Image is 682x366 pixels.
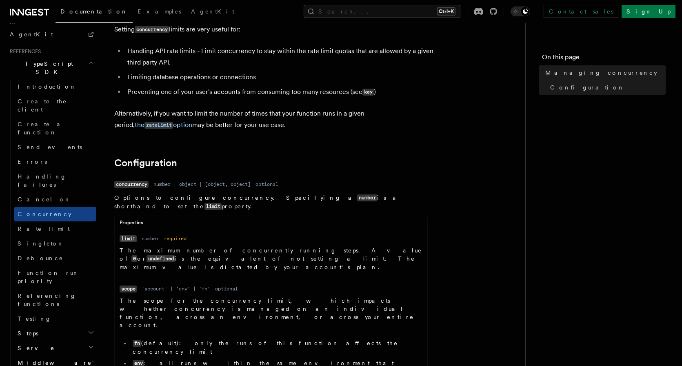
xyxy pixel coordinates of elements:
[191,8,234,15] span: AgentKit
[56,2,133,23] a: Documentation
[114,194,428,211] p: Options to configure concurrency. Specifying a is a shorthand to set the property.
[142,235,159,242] dd: number
[18,144,82,150] span: Send events
[7,27,96,42] a: AgentKit
[7,60,88,76] span: TypeScript SDK
[131,255,137,262] code: 0
[142,286,210,292] dd: 'account' | 'env' | 'fn'
[135,121,192,129] a: therateLimitoption
[153,181,251,187] dd: number | object | [object, object]
[14,326,96,341] button: Steps
[14,207,96,221] a: Concurrency
[204,203,222,210] code: limit
[511,7,530,16] button: Toggle dark mode
[14,344,55,352] span: Serve
[14,94,96,117] a: Create the client
[215,286,238,292] dd: optional
[133,340,141,347] code: fn
[14,79,96,94] a: Introduction
[18,121,66,136] span: Create a function
[18,292,76,307] span: Referencing functions
[120,246,422,271] p: The maximum number of concurrently running steps. A value of or is the equivalent of not setting ...
[18,83,76,90] span: Introduction
[135,26,169,33] code: concurrency
[14,117,96,140] a: Create a function
[130,339,422,356] li: (default): only the runs of this function affects the concurrency limit
[147,255,175,262] code: undefined
[115,219,427,230] div: Properties
[304,5,460,18] button: Search...Ctrl+K
[622,5,675,18] a: Sign Up
[120,297,422,329] p: The scope for the concurrency limit, which impacts whether concurrency is managed on an individua...
[18,211,71,217] span: Concurrency
[542,65,666,80] a: Managing concurrency
[18,315,51,322] span: Testing
[18,196,71,203] span: Cancel on
[14,169,96,192] a: Handling failures
[544,5,618,18] a: Contact sales
[18,173,67,188] span: Handling failures
[14,236,96,251] a: Singleton
[14,251,96,266] a: Debounce
[7,56,96,79] button: TypeScript SDK
[125,45,441,68] li: Handling API rate limits - Limit concurrency to stay within the rate limit quotas that are allowe...
[14,288,96,311] a: Referencing functions
[164,235,187,242] dd: required
[18,255,63,261] span: Debounce
[14,266,96,288] a: Function run priority
[545,69,657,77] span: Managing concurrency
[125,71,441,83] li: Limiting database operations or connections
[18,270,79,284] span: Function run priority
[18,225,70,232] span: Rate limit
[437,7,455,16] kbd: Ctrl+K
[114,108,441,131] p: Alternatively, if you want to limit the number of times that your function runs in a given period...
[14,154,96,169] a: Errors
[14,311,96,326] a: Testing
[114,24,441,36] p: Setting limits are very useful for:
[120,235,137,242] code: limit
[60,8,128,15] span: Documentation
[255,181,278,187] dd: optional
[18,98,67,113] span: Create the client
[547,80,666,95] a: Configuration
[120,286,137,292] code: scope
[14,329,38,337] span: Steps
[186,2,239,22] a: AgentKit
[144,122,173,129] code: rateLimit
[14,192,96,207] a: Cancel on
[138,8,181,15] span: Examples
[133,2,186,22] a: Examples
[357,194,377,201] code: number
[125,86,441,98] li: Preventing one of your user's accounts from consuming too many resources (see )
[550,83,624,91] span: Configuration
[542,52,666,65] h4: On this page
[362,89,374,96] code: key
[18,158,47,165] span: Errors
[10,31,53,38] span: AgentKit
[114,181,149,188] code: concurrency
[7,48,41,55] span: References
[14,140,96,154] a: Send events
[14,341,96,355] button: Serve
[14,221,96,236] a: Rate limit
[18,240,64,247] span: Singleton
[114,157,177,169] a: Configuration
